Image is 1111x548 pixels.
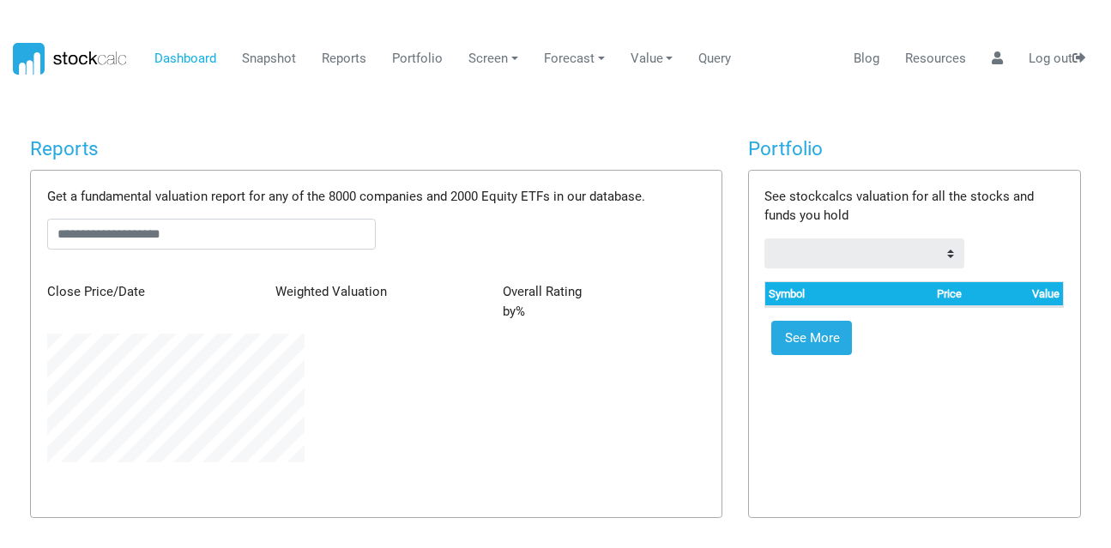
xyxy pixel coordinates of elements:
a: Blog [848,43,886,75]
span: Overall Rating [503,284,582,299]
h4: Portfolio [748,137,1081,160]
a: Snapshot [236,43,303,75]
a: Portfolio [386,43,450,75]
a: See More [771,321,853,355]
a: Resources [899,43,973,75]
a: Reports [316,43,373,75]
th: Symbol [765,282,869,306]
h4: Reports [30,137,722,160]
th: Price [869,282,965,306]
p: Get a fundamental valuation report for any of the 8000 companies and 2000 Equity ETFs in our data... [47,187,705,207]
a: Screen [462,43,525,75]
p: See stockcalcs valuation for all the stocks and funds you hold [764,187,1064,226]
span: Close Price/Date [47,284,145,299]
a: Value [624,43,679,75]
a: Dashboard [148,43,223,75]
th: Value [965,282,1063,306]
span: Weighted Valuation [275,284,387,299]
a: Log out [1023,43,1092,75]
a: Query [692,43,738,75]
a: Forecast [537,43,611,75]
div: by % [490,282,718,321]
